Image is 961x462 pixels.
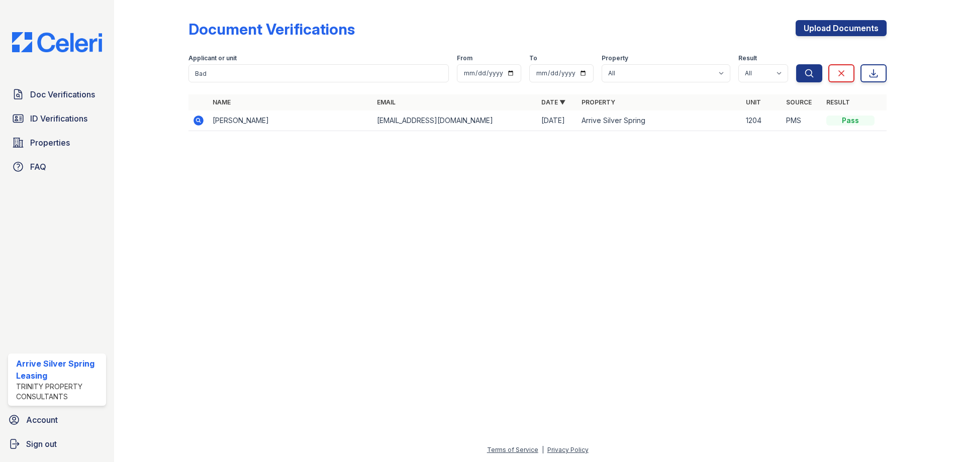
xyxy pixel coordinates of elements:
a: ID Verifications [8,108,106,129]
a: Property [582,98,615,106]
a: Name [213,98,231,106]
td: [DATE] [537,110,578,131]
div: Trinity Property Consultants [16,382,102,402]
td: [PERSON_NAME] [209,110,373,131]
span: Sign out [26,438,57,450]
a: FAQ [8,157,106,177]
label: Result [738,54,757,62]
a: Doc Verifications [8,84,106,104]
a: Email [377,98,396,106]
a: Date ▼ [541,98,565,106]
a: Unit [746,98,761,106]
a: Sign out [4,434,110,454]
a: Result [826,98,850,106]
img: CE_Logo_Blue-a8612792a0a2168367f1c8372b55b34899dd931a85d93a1a3d3e32e68fde9ad4.png [4,32,110,52]
input: Search by name, email, or unit number [188,64,449,82]
td: 1204 [742,110,782,131]
a: Upload Documents [796,20,887,36]
a: Account [4,410,110,430]
div: Document Verifications [188,20,355,38]
a: Source [786,98,812,106]
div: | [542,446,544,453]
td: PMS [782,110,822,131]
span: ID Verifications [30,112,87,125]
span: Properties [30,137,70,149]
a: Terms of Service [487,446,538,453]
a: Privacy Policy [547,446,589,453]
div: Arrive Silver Spring Leasing [16,358,102,382]
label: From [457,54,472,62]
label: Property [602,54,628,62]
td: Arrive Silver Spring [578,110,742,131]
div: Pass [826,115,875,126]
a: Properties [8,133,106,153]
span: Account [26,414,58,426]
label: Applicant or unit [188,54,237,62]
span: Doc Verifications [30,88,95,100]
label: To [529,54,537,62]
td: [EMAIL_ADDRESS][DOMAIN_NAME] [373,110,537,131]
span: FAQ [30,161,46,173]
